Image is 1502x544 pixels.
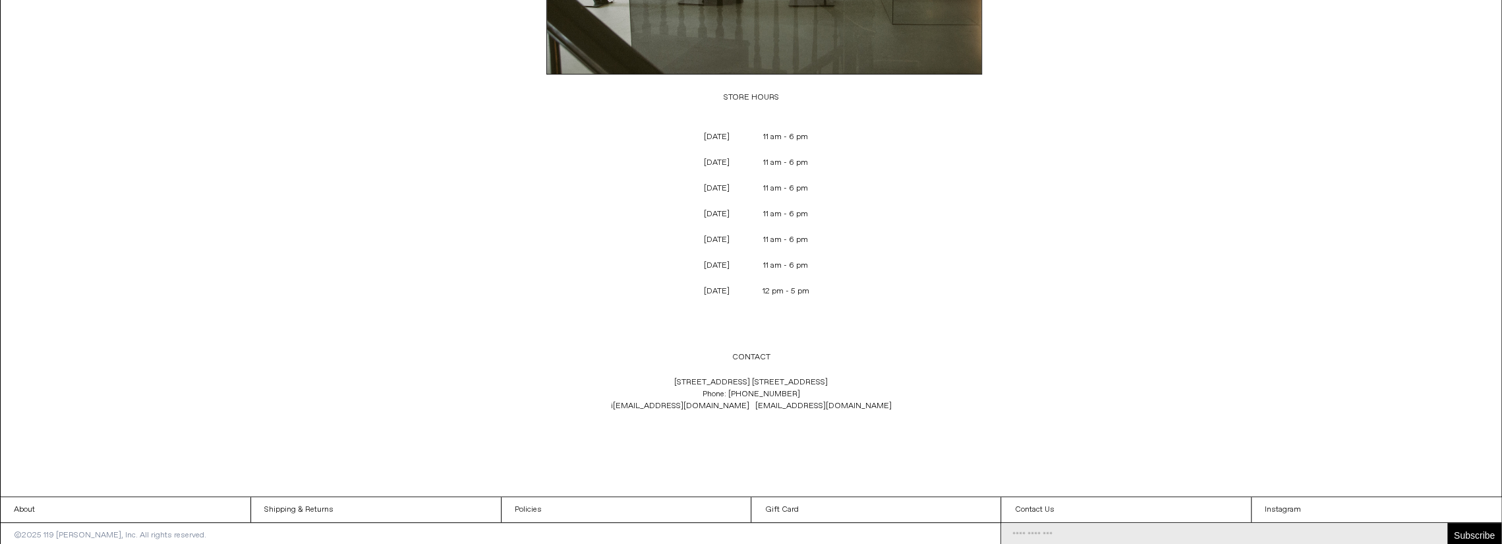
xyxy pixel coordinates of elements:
[751,279,820,304] p: 12 pm - 5 pm
[1,497,250,522] a: About
[751,227,820,253] p: 11 am - 6 pm
[1001,497,1251,522] a: Contact Us
[682,253,751,278] p: [DATE]
[682,202,751,227] p: [DATE]
[682,125,751,150] p: [DATE]
[682,227,751,253] p: [DATE]
[251,497,501,522] a: Shipping & Returns
[751,150,820,175] p: 11 am - 6 pm
[751,497,1001,522] a: Gift Card
[533,85,969,110] p: STORE HOURS
[751,176,820,201] p: 11 am - 6 pm
[502,497,751,522] a: Policies
[613,401,749,411] a: [EMAIL_ADDRESS][DOMAIN_NAME]
[611,401,755,411] span: i
[682,150,751,175] p: [DATE]
[751,125,820,150] p: 11 am - 6 pm
[751,202,820,227] p: 11 am - 6 pm
[682,279,751,304] p: [DATE]
[755,401,892,411] a: [EMAIL_ADDRESS][DOMAIN_NAME]
[751,253,820,278] p: 11 am - 6 pm
[682,176,751,201] p: [DATE]
[533,370,969,419] p: [STREET_ADDRESS] [STREET_ADDRESS] Phone: [PHONE_NUMBER]
[1252,497,1501,522] a: Instagram
[533,345,969,370] p: CONTACT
